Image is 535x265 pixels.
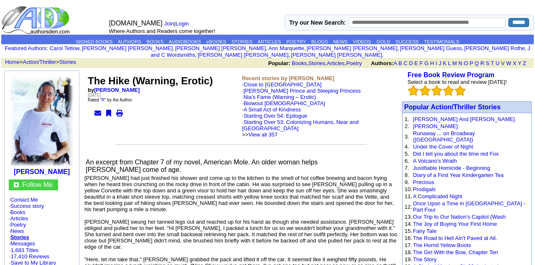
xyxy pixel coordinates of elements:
[164,20,174,27] a: Join
[459,60,462,66] a: N
[10,234,29,240] a: Stories
[501,60,505,66] a: V
[59,59,76,65] a: Stories
[413,249,498,255] a: The Girl With the Bow, Chapter Ten
[424,39,459,44] a: TESTIMONIALS
[408,71,494,78] a: Free Book Review Program
[11,247,39,253] a: 1,683 Titles
[436,60,437,66] a: I
[5,59,20,65] a: Home
[10,240,35,247] a: Messages
[242,88,361,138] font: ·
[413,235,497,241] a: The Road to Hell Ain't Paved at All.
[413,214,506,220] a: Our Trip to Our Nation's Capitol (Wash
[400,45,462,51] a: [PERSON_NAME] Guess
[413,144,473,150] a: Under the Cover of Night
[76,39,112,44] a: SIGNED BOOKS
[10,222,26,228] a: Poetry
[413,172,504,178] a: Diary of a First Year Kindergarten Tea
[242,113,359,138] font: ·
[50,45,79,51] a: Carol Tetlow
[169,39,201,44] a: AUDIOBOOKS
[10,215,28,222] a: Articles
[424,60,428,66] a: G
[10,209,25,215] a: Books
[413,256,436,262] a: The Story
[431,85,442,96] img: bigemptystars.png
[405,256,412,262] font: 19.
[405,123,409,129] font: 2.
[88,87,140,93] b: by
[405,165,409,171] font: 7.
[14,168,70,175] a: [PERSON_NAME]
[413,158,457,164] a: A Volcano's Wrath
[23,59,56,65] a: Action/Thriller
[292,60,307,66] a: Books
[413,123,458,129] a: [PERSON_NAME]
[464,60,468,66] a: O
[242,119,359,138] font: · >>
[11,253,50,260] a: 17,410 Reviews
[474,60,479,66] a: Q
[455,85,466,96] img: bigemptystars.png
[443,85,454,96] img: bigemptystars.png
[395,39,419,44] a: SUCCESS
[405,235,412,241] font: 16.
[2,59,76,65] font: > >
[523,60,526,66] a: Z
[86,159,318,173] font: An excerpt from Chapter 7 of my novel, American Mole. An older woman helps [PERSON_NAME] come of ...
[405,172,409,178] font: 8.
[242,119,359,131] a: Starting Over 53: Colonizing Humans, Near and [GEOGRAPHIC_DATA]
[413,179,434,185] a: Precious
[383,53,384,58] font: i
[308,60,325,66] a: Stories
[430,60,434,66] a: H
[333,39,348,44] a: NEWS
[413,116,515,122] a: [PERSON_NAME] And [PERSON_NAME]
[176,20,189,27] a: Login
[242,106,359,138] font: ·
[248,131,278,138] a: View all 357
[464,46,464,51] font: i
[286,39,306,44] a: POETRY
[174,46,175,51] font: i
[291,52,382,58] a: [PERSON_NAME] [PERSON_NAME]
[405,116,409,122] font: 1.
[443,60,447,66] a: K
[232,39,252,44] a: STORIES
[413,193,462,199] a: A Complicated Night
[405,158,409,164] font: 6.
[404,103,501,111] font: Popular Action/Thriller Stories
[486,60,489,66] a: S
[527,46,527,51] font: i
[244,88,361,94] a: [PERSON_NAME] Prince and Sleeping Princess
[197,53,198,58] font: i
[327,60,345,66] a: Articles
[242,100,359,138] font: ·
[405,204,412,210] font: 12.
[1,5,71,35] img: logo_ad.gif
[480,60,484,66] a: R
[306,46,306,51] font: i
[9,240,35,247] font: ·
[405,134,409,140] font: 3.
[164,20,192,27] font: |
[267,46,268,51] font: i
[413,242,471,248] a: The Horrid Yellow Boots
[242,81,361,138] font: ·
[371,60,393,66] b: Authors:
[50,45,530,58] font: , , , , , , , , , ,
[420,60,423,66] a: F
[413,200,525,213] a: Once Upon a Time in [GEOGRAPHIC_DATA] - Part Four
[469,60,473,66] a: P
[147,39,164,44] a: BOOKS
[244,113,307,119] a: Starting Over 54: Epilogue
[405,242,412,248] font: 17.
[405,228,412,234] font: 15.
[513,60,517,66] a: X
[377,39,390,44] a: GOLD
[414,60,418,66] a: E
[405,186,412,192] font: 10.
